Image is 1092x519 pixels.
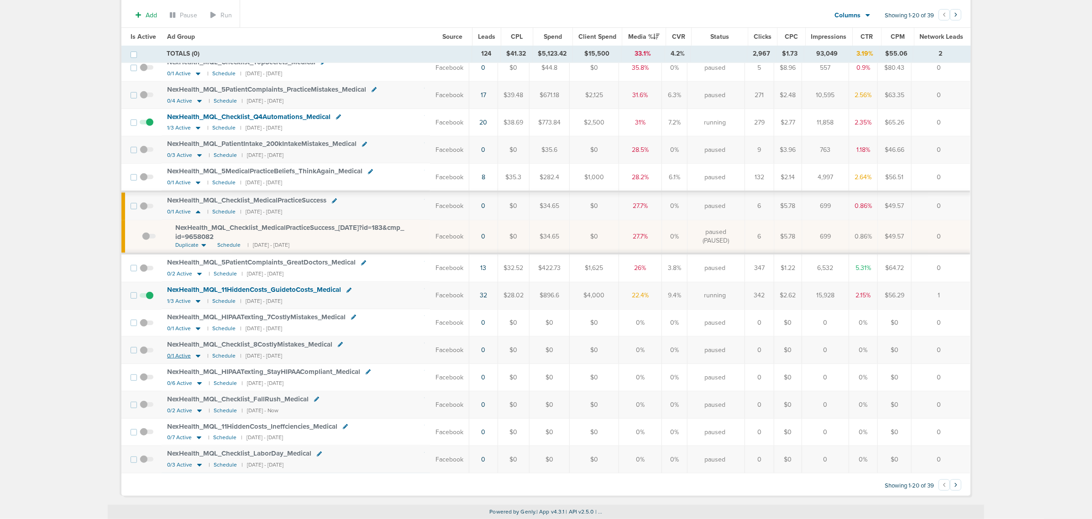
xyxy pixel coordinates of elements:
[529,220,569,254] td: $34.65
[207,208,208,215] small: |
[661,192,687,220] td: 0%
[167,140,357,148] span: NexHealth_ MQL_ PatientIntake_ 200kIntakeMistakes_ Medical
[481,428,485,436] a: 0
[430,419,469,446] td: Facebook
[214,462,237,468] small: Schedule
[939,10,961,21] ul: Pagination
[167,258,356,266] span: NexHealth_ MQL_ 5PatientComplaints_ GreatDoctors_ Medical
[849,337,878,364] td: 0%
[661,136,687,163] td: 0%
[430,109,469,136] td: Facebook
[776,46,804,62] td: $1.73
[167,313,346,321] span: NexHealth_ MQL_ HIPAATexting_ 7CostlyMistakes_ Medical
[167,407,192,414] span: 0/2 Active
[774,163,802,192] td: $2.14
[804,46,850,62] td: 93,049
[241,270,283,277] small: | [DATE] - [DATE]
[481,233,485,240] a: 0
[217,241,241,249] span: Schedule
[569,82,619,109] td: $2,125
[619,82,661,109] td: 31.6%
[207,179,208,186] small: |
[774,337,802,364] td: $0
[745,220,774,254] td: 6
[529,192,569,220] td: $34.65
[207,353,208,359] small: |
[498,136,529,163] td: $0
[687,220,745,254] td: paused (PAUSED)
[619,419,661,446] td: 0%
[912,337,971,364] td: 0
[167,179,191,186] span: 0/1 Active
[167,113,331,121] span: NexHealth_ MQL_ Checklist_ Q4Automations_ Medical
[569,220,619,254] td: $0
[621,46,665,62] td: 33.1%
[498,282,529,309] td: $28.02
[498,391,529,419] td: $0
[913,46,971,62] td: 2
[161,46,472,62] td: TOTALS (0)
[774,192,802,220] td: $5.78
[878,54,912,82] td: $80.43
[661,337,687,364] td: 0%
[745,192,774,220] td: 6
[430,254,469,282] td: Facebook
[481,456,485,463] a: 0
[802,419,849,446] td: 0
[802,54,849,82] td: 557
[745,337,774,364] td: 0
[569,54,619,82] td: $0
[704,63,725,73] span: paused
[569,309,619,337] td: $0
[481,64,485,72] a: 0
[811,33,847,41] span: Impressions
[207,70,208,77] small: |
[704,145,725,155] span: paused
[912,309,971,337] td: 0
[167,98,192,104] span: 0/4 Active
[532,46,572,62] td: $5,123.42
[802,192,849,220] td: 699
[878,163,912,192] td: $56.51
[569,163,619,192] td: $1,000
[430,364,469,391] td: Facebook
[430,54,469,82] td: Facebook
[619,391,661,419] td: 0%
[241,407,278,414] small: | [DATE] - Now
[802,337,849,364] td: 0
[661,220,687,254] td: 0%
[745,254,774,282] td: 347
[802,282,849,309] td: 15,928
[661,163,687,192] td: 6.1%
[241,98,283,104] small: | [DATE] - [DATE]
[544,33,562,41] span: Spend
[430,82,469,109] td: Facebook
[167,58,315,66] span: NexHealth_ MQL_ Checklist_ TopSecrets_ Medical
[481,401,485,409] a: 0
[950,479,961,491] button: Go to next page
[146,11,157,19] span: Add
[569,109,619,136] td: $2,500
[704,428,725,437] span: paused
[240,298,282,305] small: | [DATE] - [DATE]
[247,241,289,249] small: | [DATE] - [DATE]
[481,146,485,154] a: 0
[745,82,774,109] td: 271
[498,419,529,446] td: $0
[167,33,195,41] span: Ad Group
[849,163,878,192] td: 2.64%
[704,318,725,327] span: paused
[885,12,934,20] span: Showing 1-20 of 39
[774,364,802,391] td: $0
[849,391,878,419] td: 0%
[774,220,802,254] td: $5.78
[672,33,685,41] span: CVR
[240,353,282,359] small: | [DATE] - [DATE]
[481,91,486,99] a: 17
[878,282,912,309] td: $56.29
[950,9,961,21] button: Go to next page
[878,82,912,109] td: $63.35
[529,82,569,109] td: $671.18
